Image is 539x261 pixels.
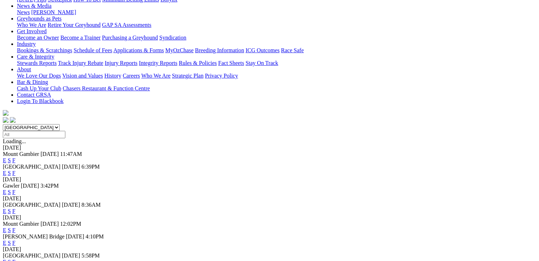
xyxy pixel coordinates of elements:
[82,253,100,259] span: 5:58PM
[3,208,6,214] a: E
[48,22,101,28] a: Retire Your Greyhound
[17,85,61,91] a: Cash Up Your Club
[62,73,103,79] a: Vision and Values
[17,3,52,9] a: News & Media
[73,47,112,53] a: Schedule of Fees
[8,240,11,246] a: S
[102,22,152,28] a: GAP SA Assessments
[17,92,51,98] a: Contact GRSA
[102,35,158,41] a: Purchasing a Greyhound
[17,47,72,53] a: Bookings & Scratchings
[21,183,39,189] span: [DATE]
[17,66,31,72] a: About
[17,54,54,60] a: Care & Integrity
[85,233,104,239] span: 4:10PM
[58,60,103,66] a: Track Injury Rebate
[159,35,186,41] a: Syndication
[41,183,59,189] span: 3:42PM
[3,195,536,202] div: [DATE]
[3,151,39,157] span: Mount Gambier
[3,157,6,163] a: E
[3,202,60,208] span: [GEOGRAPHIC_DATA]
[31,9,76,15] a: [PERSON_NAME]
[60,35,101,41] a: Become a Trainer
[281,47,303,53] a: Race Safe
[17,35,59,41] a: Become an Owner
[105,60,137,66] a: Injury Reports
[17,85,536,92] div: Bar & Dining
[3,117,8,123] img: facebook.svg
[3,233,65,239] span: [PERSON_NAME] Bridge
[3,253,60,259] span: [GEOGRAPHIC_DATA]
[10,117,16,123] img: twitter.svg
[62,164,80,170] span: [DATE]
[245,60,278,66] a: Stay On Track
[3,189,6,195] a: E
[3,183,19,189] span: Gawler
[12,157,16,163] a: F
[3,138,26,144] span: Loading...
[60,151,82,157] span: 11:47AM
[3,170,6,176] a: E
[17,98,64,104] a: Login To Blackbook
[3,227,6,233] a: E
[17,22,46,28] a: Who We Are
[165,47,194,53] a: MyOzChase
[62,253,80,259] span: [DATE]
[3,131,65,138] input: Select date
[17,60,536,66] div: Care & Integrity
[17,73,61,79] a: We Love Our Dogs
[17,9,30,15] a: News
[62,202,80,208] span: [DATE]
[3,214,536,221] div: [DATE]
[17,35,536,41] div: Get Involved
[12,208,16,214] a: F
[8,227,11,233] a: S
[3,145,536,151] div: [DATE]
[113,47,164,53] a: Applications & Forms
[205,73,238,79] a: Privacy Policy
[82,164,100,170] span: 6:39PM
[17,22,536,28] div: Greyhounds as Pets
[195,47,244,53] a: Breeding Information
[141,73,171,79] a: Who We Are
[179,60,217,66] a: Rules & Policies
[3,164,60,170] span: [GEOGRAPHIC_DATA]
[3,246,536,253] div: [DATE]
[41,221,59,227] span: [DATE]
[8,157,11,163] a: S
[12,240,16,246] a: F
[245,47,279,53] a: ICG Outcomes
[8,189,11,195] a: S
[3,221,39,227] span: Mount Gambier
[63,85,150,91] a: Chasers Restaurant & Function Centre
[17,79,48,85] a: Bar & Dining
[8,208,11,214] a: S
[17,73,536,79] div: About
[3,176,536,183] div: [DATE]
[17,9,536,16] div: News & Media
[17,41,36,47] a: Industry
[172,73,203,79] a: Strategic Plan
[218,60,244,66] a: Fact Sheets
[3,110,8,116] img: logo-grsa-white.png
[12,227,16,233] a: F
[82,202,101,208] span: 8:36AM
[66,233,84,239] span: [DATE]
[104,73,121,79] a: History
[17,28,47,34] a: Get Involved
[12,189,16,195] a: F
[60,221,81,227] span: 12:02PM
[17,16,61,22] a: Greyhounds as Pets
[139,60,177,66] a: Integrity Reports
[8,170,11,176] a: S
[41,151,59,157] span: [DATE]
[12,170,16,176] a: F
[3,240,6,246] a: E
[17,60,57,66] a: Stewards Reports
[123,73,140,79] a: Careers
[17,47,536,54] div: Industry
